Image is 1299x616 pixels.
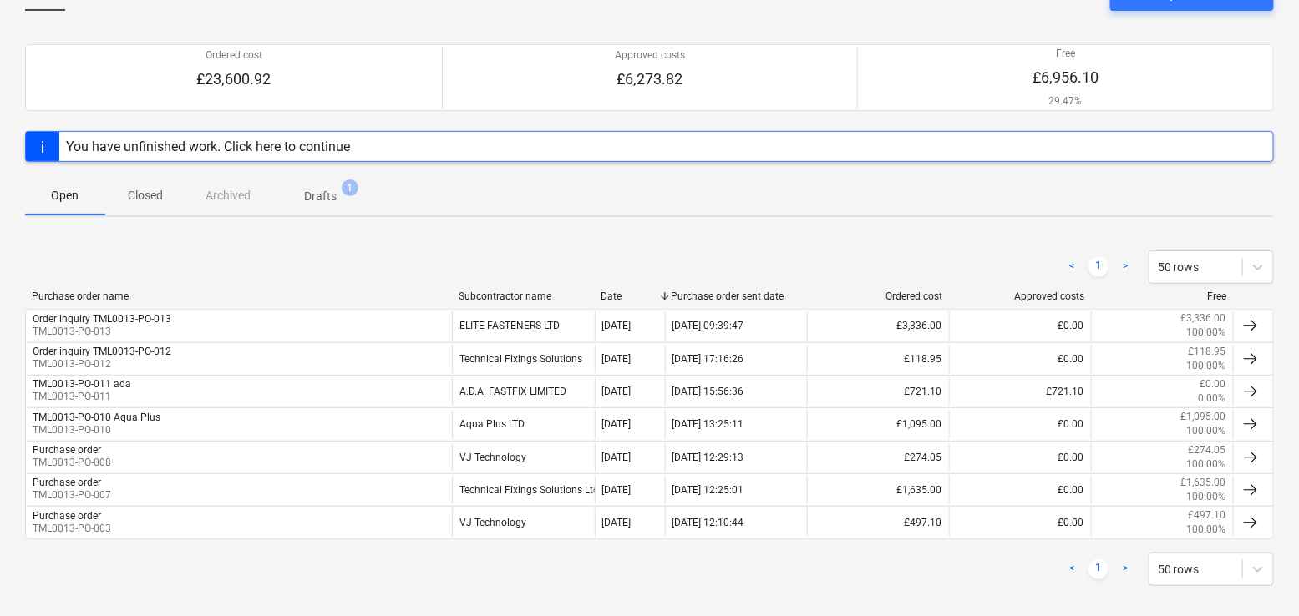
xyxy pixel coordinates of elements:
p: TML0013-PO-008 [33,456,111,470]
div: [DATE] 17:16:26 [672,353,744,365]
div: ELITE FASTENERS LTD [452,311,594,340]
div: Ordered cost [814,290,942,302]
div: You have unfinished work. Click here to continue [66,139,350,154]
p: 100.00% [1187,326,1226,340]
div: £1,635.00 [807,476,949,504]
p: TML0013-PO-012 [33,357,171,371]
div: [DATE] [602,484,632,496]
div: Free [1099,290,1227,302]
a: Next page [1115,559,1135,579]
div: TML0013-PO-010 Aqua Plus [33,412,160,423]
div: Technical Fixings Solutions [452,345,594,373]
p: Approved costs [615,48,685,63]
div: Technical Fixings Solutions Ltd [452,476,594,504]
p: £0.00 [1200,377,1226,391]
div: Aqua Plus LTD [452,410,594,438]
p: 100.00% [1187,457,1226,472]
p: 100.00% [1187,359,1226,373]
div: £0.00 [949,508,1091,537]
div: Purchase order [33,477,101,488]
p: £118.95 [1189,345,1226,359]
div: £274.05 [807,443,949,472]
div: [DATE] 12:29:13 [672,452,744,463]
a: Page 1 is your current page [1088,257,1109,277]
div: £0.00 [949,476,1091,504]
div: Subcontractor name [459,290,587,302]
div: [DATE] 15:56:36 [672,386,744,397]
div: £497.10 [807,508,949,537]
div: £118.95 [807,345,949,373]
div: £3,336.00 [807,311,949,340]
p: 0.00% [1199,391,1226,406]
p: £6,956.10 [1033,68,1099,88]
a: Next page [1115,257,1135,277]
div: Purchase order sent date [672,290,800,302]
div: VJ Technology [452,443,594,472]
p: TML0013-PO-003 [33,522,111,536]
div: £721.10 [949,377,1091,406]
div: Order inquiry TML0013-PO-012 [33,346,171,357]
div: Purchase order [33,444,101,456]
div: [DATE] [602,418,632,430]
p: 100.00% [1187,523,1226,537]
a: Page 1 is your current page [1088,559,1109,579]
p: £274.05 [1189,443,1226,457]
div: [DATE] [602,320,632,331]
p: Open [45,187,85,204]
p: Drafts [304,188,337,205]
p: £1,095.00 [1181,410,1226,424]
div: £0.00 [949,410,1091,438]
a: Previous page [1062,559,1082,579]
div: Date [601,290,658,302]
div: £721.10 [807,377,949,406]
div: £0.00 [949,311,1091,340]
div: [DATE] 12:25:01 [672,484,744,496]
div: Approved costs [956,290,1084,302]
p: TML0013-PO-007 [33,488,111,502]
p: Free [1033,47,1099,61]
p: £23,600.92 [196,69,271,89]
p: TML0013-PO-010 [33,423,160,437]
div: [DATE] 09:39:47 [672,320,744,331]
div: Order inquiry TML0013-PO-013 [33,313,171,325]
p: £3,336.00 [1181,311,1226,326]
div: £0.00 [949,443,1091,472]
div: [DATE] [602,353,632,365]
p: 100.00% [1187,424,1226,438]
a: Previous page [1062,257,1082,277]
div: [DATE] [602,386,632,397]
div: Purchase order [33,510,101,522]
p: £6,273.82 [615,69,685,89]
div: [DATE] [602,452,632,463]
p: TML0013-PO-013 [33,325,171,339]
span: 1 [342,179,358,196]
p: TML0013-PO-011 [33,390,131,404]
div: VJ Technology [452,508,594,537]
div: [DATE] 12:10:44 [672,517,744,528]
p: 100.00% [1187,490,1226,504]
p: £1,635.00 [1181,476,1226,490]
div: [DATE] 13:25:11 [672,418,744,430]
p: Ordered cost [196,48,271,63]
p: £497.10 [1189,508,1226,523]
div: A.D.A. FASTFIX LIMITED [452,377,594,406]
div: TML0013-PO-011 ada [33,378,131,390]
iframe: Chat Widget [1215,536,1299,616]
div: [DATE] [602,517,632,528]
p: 29.47% [1033,94,1099,109]
div: £1,095.00 [807,410,949,438]
p: Closed [125,187,165,204]
div: £0.00 [949,345,1091,373]
div: Purchase order name [32,290,445,302]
